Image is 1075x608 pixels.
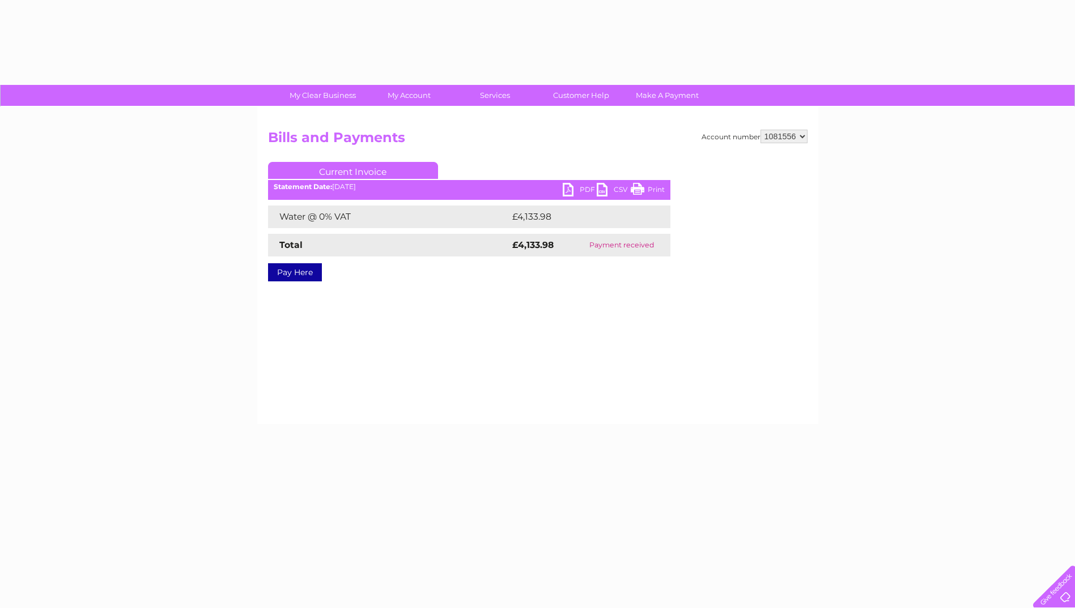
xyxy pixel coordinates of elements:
[268,183,670,191] div: [DATE]
[702,130,808,143] div: Account number
[448,85,542,106] a: Services
[534,85,628,106] a: Customer Help
[563,183,597,199] a: PDF
[276,85,369,106] a: My Clear Business
[268,130,808,151] h2: Bills and Payments
[279,239,303,250] strong: Total
[362,85,456,106] a: My Account
[274,182,332,191] b: Statement Date:
[512,239,554,250] strong: £4,133.98
[268,263,322,281] a: Pay Here
[573,234,670,256] td: Payment received
[268,162,438,179] a: Current Invoice
[631,183,665,199] a: Print
[621,85,714,106] a: Make A Payment
[509,205,652,228] td: £4,133.98
[268,205,509,228] td: Water @ 0% VAT
[597,183,631,199] a: CSV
